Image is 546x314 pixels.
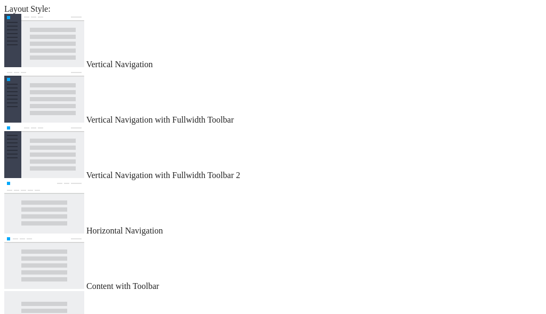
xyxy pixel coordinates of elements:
img: horizontal-nav.jpg [4,180,84,234]
img: vertical-nav-with-full-toolbar.jpg [4,69,84,123]
md-radio-button: Horizontal Navigation [4,180,542,236]
span: Vertical Navigation [86,60,153,69]
span: Vertical Navigation with Fullwidth Toolbar 2 [86,171,240,180]
md-radio-button: Content with Toolbar [4,236,542,291]
img: vertical-nav.jpg [4,14,84,67]
span: Content with Toolbar [86,281,159,291]
md-radio-button: Vertical Navigation with Fullwidth Toolbar [4,69,542,125]
span: Vertical Navigation with Fullwidth Toolbar [86,115,234,124]
md-radio-button: Vertical Navigation with Fullwidth Toolbar 2 [4,125,542,180]
img: vertical-nav-with-full-toolbar-2.jpg [4,125,84,178]
div: Layout Style: [4,4,542,14]
img: content-with-toolbar.jpg [4,236,84,289]
span: Horizontal Navigation [86,226,163,235]
md-radio-button: Vertical Navigation [4,14,542,69]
